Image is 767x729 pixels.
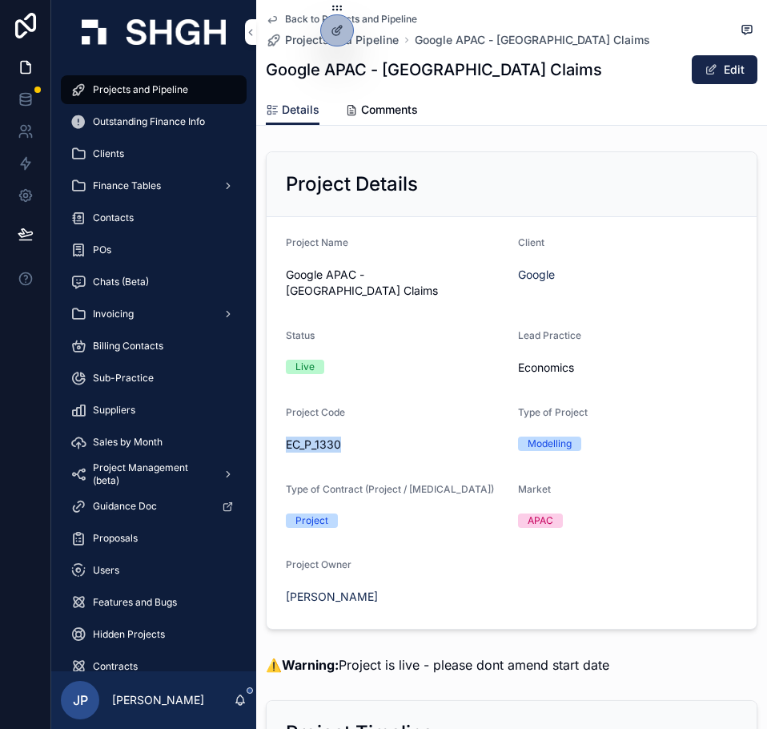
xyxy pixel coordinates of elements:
a: Projects and Pipeline [266,32,399,48]
a: Clients [61,139,247,168]
span: Sales by Month [93,436,163,449]
span: Project Management (beta) [93,461,210,487]
span: Project Name [286,236,348,248]
span: Lead Practice [518,329,581,341]
button: Edit [692,55,757,84]
div: scrollable content [51,64,256,671]
span: Back to Projects and Pipeline [285,13,417,26]
span: Proposals [93,532,138,545]
span: EC_P_1330 [286,437,505,453]
span: Contracts [93,660,138,673]
div: Modelling [528,437,572,451]
a: Billing Contacts [61,332,247,360]
span: Google APAC - [GEOGRAPHIC_DATA] Claims [286,267,505,299]
span: ⚠️ Project is live - please dont amend start date [266,657,609,673]
a: [PERSON_NAME] [286,589,378,605]
span: Status [286,329,315,341]
a: Contracts [61,652,247,681]
span: Projects and Pipeline [93,83,188,96]
a: Finance Tables [61,171,247,200]
a: Proposals [61,524,247,553]
strong: Warning: [282,657,339,673]
span: Features and Bugs [93,596,177,609]
span: POs [93,244,111,256]
span: Project Code [286,406,345,418]
p: [PERSON_NAME] [112,692,204,708]
a: Back to Projects and Pipeline [266,13,417,26]
span: Project Owner [286,558,351,570]
span: Economics [518,360,574,376]
a: Outstanding Finance Info [61,107,247,136]
span: Contacts [93,211,134,224]
a: Users [61,556,247,585]
div: APAC [528,514,553,528]
span: Finance Tables [93,179,161,192]
span: Projects and Pipeline [285,32,399,48]
h1: Google APAC - [GEOGRAPHIC_DATA] Claims [266,58,602,81]
div: Project [295,514,328,528]
span: Comments [361,102,418,118]
a: Google [518,267,555,283]
span: Billing Contacts [93,340,163,352]
span: Suppliers [93,404,135,417]
h2: Project Details [286,171,418,197]
a: POs [61,236,247,264]
span: Guidance Doc [93,500,157,513]
span: Chats (Beta) [93,276,149,288]
span: Type of Project [518,406,588,418]
span: JP [73,691,88,710]
a: Invoicing [61,300,247,328]
span: Clients [93,147,124,160]
a: Chats (Beta) [61,268,247,296]
span: Outstanding Finance Info [93,115,205,128]
a: Suppliers [61,396,247,425]
span: Type of Contract (Project / [MEDICAL_DATA]) [286,483,494,495]
a: Comments [345,95,418,127]
img: App logo [82,19,226,45]
a: Project Management (beta) [61,460,247,489]
a: Features and Bugs [61,588,247,617]
a: Google APAC - [GEOGRAPHIC_DATA] Claims [415,32,650,48]
span: Client [518,236,544,248]
a: Projects and Pipeline [61,75,247,104]
span: Market [518,483,551,495]
span: Hidden Projects [93,628,165,641]
span: Details [282,102,319,118]
span: Users [93,564,119,577]
span: Invoicing [93,308,134,320]
span: Sub-Practice [93,372,154,385]
a: Sub-Practice [61,364,247,393]
div: Live [295,360,315,374]
a: Hidden Projects [61,620,247,649]
a: Sales by Month [61,428,247,457]
a: Guidance Doc [61,492,247,521]
a: Details [266,95,319,126]
a: Contacts [61,203,247,232]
